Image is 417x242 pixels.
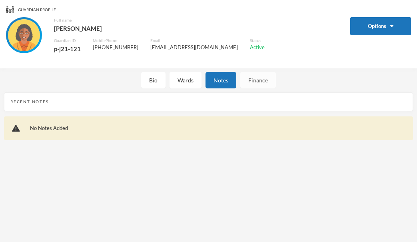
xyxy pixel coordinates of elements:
div: p-j21-121 [54,44,81,54]
div: No Notes Added [26,124,405,132]
div: Notes [206,72,236,88]
div: [EMAIL_ADDRESS][DOMAIN_NAME] [150,44,238,52]
span: Guardian Profile [18,7,56,13]
div: Guardian ID [54,38,81,44]
div: Email [150,38,238,44]
div: Mobile Phone [93,38,138,44]
div: Active [250,44,265,52]
div: Full name [54,17,265,23]
button: Options [350,17,411,35]
div: Wards [170,72,202,88]
img: ! [12,125,20,132]
div: Bio [141,72,166,88]
div: [PERSON_NAME] [54,23,265,34]
div: Recent Notes [10,99,49,105]
img: GUARDIAN [8,19,40,51]
div: Status [250,38,265,44]
div: [PHONE_NUMBER] [93,44,138,52]
div: Finance [240,72,276,88]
